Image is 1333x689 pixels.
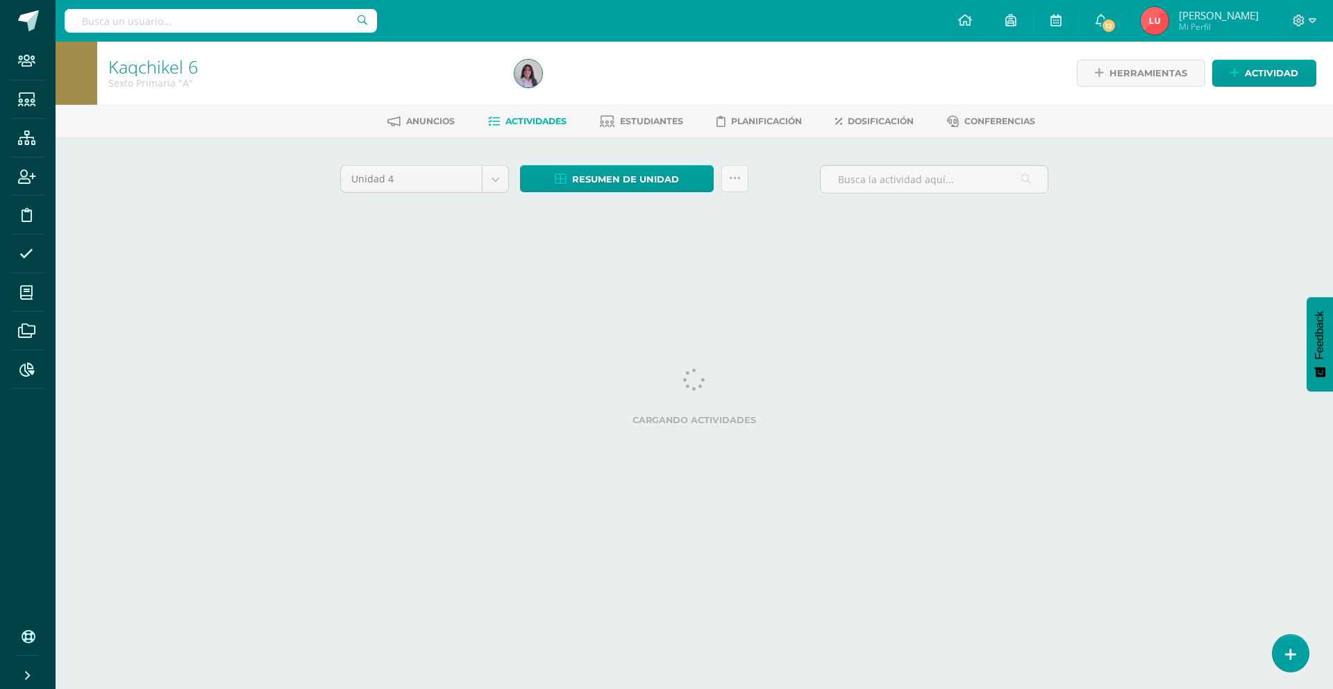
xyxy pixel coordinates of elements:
span: Herramientas [1109,60,1187,86]
a: Actividad [1212,60,1316,87]
a: Unidad 4 [341,166,508,192]
span: Estudiantes [620,116,683,126]
img: 03792e645350889b08b5c28c38483454.png [1141,7,1168,35]
a: Planificación [716,110,802,133]
span: [PERSON_NAME] [1179,8,1259,22]
span: Mi Perfil [1179,21,1259,33]
a: Resumen de unidad [520,165,714,192]
span: Resumen de unidad [572,167,679,192]
span: Conferencias [964,116,1035,126]
span: 12 [1101,18,1116,33]
a: Dosificación [835,110,914,133]
span: Planificación [731,116,802,126]
a: Actividades [488,110,567,133]
span: Actividad [1245,60,1298,86]
h1: Kaqchikel 6 [108,57,498,76]
button: Feedback - Mostrar encuesta [1307,297,1333,391]
span: Dosificación [848,116,914,126]
a: Anuncios [387,110,455,133]
label: Cargando actividades [340,415,1048,425]
a: Conferencias [947,110,1035,133]
span: Unidad 4 [351,166,471,192]
div: Sexto Primaria 'A' [108,76,498,90]
span: Actividades [505,116,567,126]
a: Estudiantes [600,110,683,133]
span: Anuncios [406,116,455,126]
input: Busca un usuario... [65,9,377,33]
a: Herramientas [1077,60,1205,87]
a: Kaqchikel 6 [108,55,198,78]
input: Busca la actividad aquí... [821,166,1048,193]
img: 2e7ec2bf65bdb1b7ba449eab1a65d432.png [514,60,542,87]
span: Feedback [1314,311,1326,359]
